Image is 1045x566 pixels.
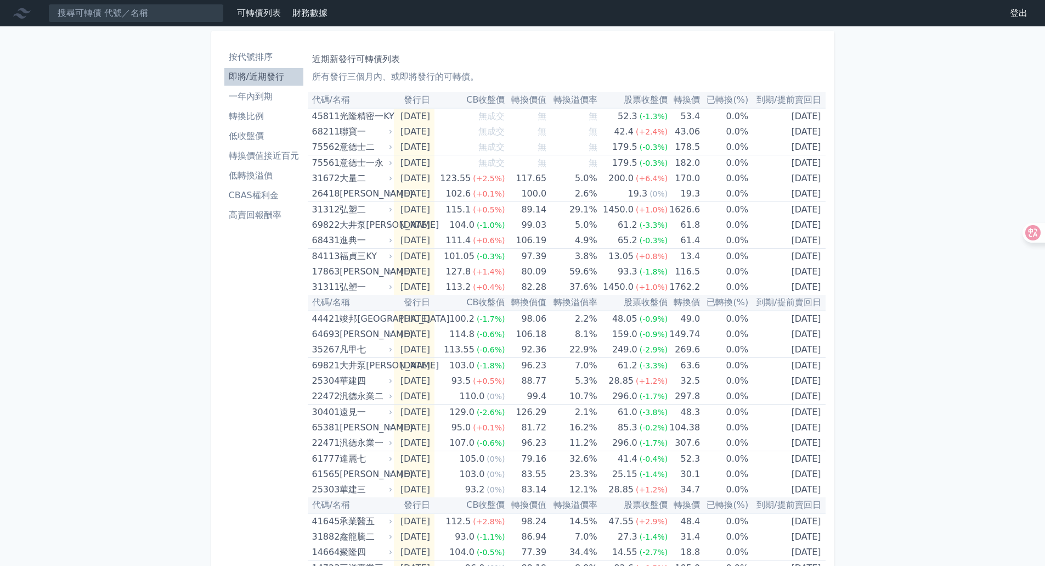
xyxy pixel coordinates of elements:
[394,327,434,342] td: [DATE]
[473,423,505,432] span: (+0.1%)
[546,279,597,295] td: 37.6%
[505,342,546,358] td: 92.36
[597,92,668,108] th: 股票收盤價
[394,92,434,108] th: 發行日
[447,217,477,233] div: 104.0
[700,139,748,155] td: 0.0%
[640,143,668,152] span: (-0.3%)
[224,70,303,83] li: 即將/近期發行
[224,68,303,86] a: 即將/近期發行
[312,327,337,342] div: 64693
[615,358,640,373] div: 61.2
[505,435,546,451] td: 96.23
[449,373,473,389] div: 93.5
[640,159,668,167] span: (-0.3%)
[668,342,700,358] td: 269.6
[447,405,477,420] div: 129.0
[546,342,597,358] td: 22.9%
[478,158,505,168] span: 無成交
[505,186,546,202] td: 100.0
[597,295,668,311] th: 股票收盤價
[668,264,700,279] td: 116.5
[473,283,505,292] span: (+0.4%)
[394,171,434,186] td: [DATE]
[668,186,700,202] td: 19.3
[615,420,640,435] div: 85.3
[601,202,636,217] div: 1450.0
[224,147,303,165] a: 轉換價值接近百元
[394,373,434,389] td: [DATE]
[546,327,597,342] td: 8.1%
[224,169,303,182] li: 低轉換溢價
[308,295,394,311] th: 代碼/名稱
[640,392,668,401] span: (-1.7%)
[443,186,473,201] div: 102.6
[394,435,434,451] td: [DATE]
[700,264,748,279] td: 0.0%
[748,405,825,421] td: [DATE]
[340,109,390,124] div: 光隆精密一KY
[615,405,640,420] div: 61.0
[312,217,337,233] div: 69822
[312,389,337,404] div: 22472
[442,342,477,357] div: 113.55
[477,330,505,339] span: (-0.6%)
[700,108,748,124] td: 0.0%
[668,202,700,218] td: 1626.6
[308,92,394,108] th: 代碼/名稱
[748,451,825,467] td: [DATE]
[505,451,546,467] td: 79.16
[505,233,546,249] td: 106.19
[394,420,434,435] td: [DATE]
[394,342,434,358] td: [DATE]
[478,142,505,152] span: 無成交
[668,327,700,342] td: 149.74
[636,174,668,183] span: (+6.4%)
[615,264,640,279] div: 93.3
[224,167,303,184] a: 低轉換溢價
[546,202,597,218] td: 29.1%
[340,155,390,171] div: 意德士一永
[615,451,640,467] div: 41.4
[748,389,825,405] td: [DATE]
[224,127,303,145] a: 低收盤價
[505,358,546,374] td: 96.23
[505,279,546,295] td: 82.28
[748,358,825,374] td: [DATE]
[505,373,546,389] td: 88.77
[700,233,748,249] td: 0.0%
[505,311,546,327] td: 98.06
[538,158,546,168] span: 無
[668,311,700,327] td: 49.0
[589,126,597,137] span: 無
[394,108,434,124] td: [DATE]
[538,126,546,137] span: 無
[700,373,748,389] td: 0.0%
[312,124,337,139] div: 68211
[640,315,668,323] span: (-0.9%)
[457,389,487,404] div: 110.0
[312,109,337,124] div: 45811
[394,279,434,295] td: [DATE]
[443,264,473,279] div: 127.8
[748,435,825,451] td: [DATE]
[340,451,390,467] div: 達麗七
[340,186,390,201] div: [PERSON_NAME]
[312,358,337,373] div: 69821
[477,439,505,447] span: (-0.6%)
[610,435,640,451] div: 296.0
[394,405,434,421] td: [DATE]
[748,342,825,358] td: [DATE]
[700,451,748,467] td: 0.0%
[394,139,434,155] td: [DATE]
[457,451,487,467] div: 105.0
[340,233,390,248] div: 進典一
[610,327,640,342] div: 159.0
[473,267,505,276] span: (+1.4%)
[636,377,668,385] span: (+1.2%)
[505,405,546,421] td: 126.29
[649,189,668,198] span: (0%)
[443,279,473,295] div: 113.2
[340,217,390,233] div: 大井泵[PERSON_NAME]
[340,405,390,420] div: 遠見一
